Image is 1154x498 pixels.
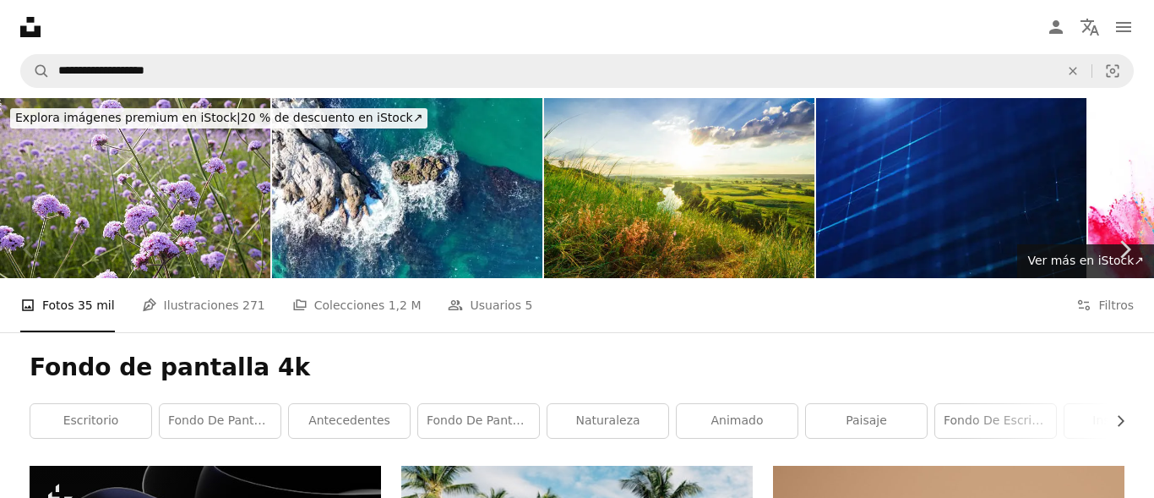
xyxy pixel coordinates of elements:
span: Explora imágenes premium en iStock | [15,111,241,124]
button: Idioma [1073,10,1107,44]
a: Siguiente [1095,168,1154,331]
a: Usuarios 5 [448,278,532,332]
a: Ver más en iStock↗ [1017,244,1154,278]
a: Colecciones 1,2 M [292,278,422,332]
a: escritorio [30,404,151,438]
a: Iniciar sesión / Registrarse [1039,10,1073,44]
a: naturaleza [547,404,668,438]
img: 4K Digital Cyberspace with Particles and Digital Data Network Connections. High Speed Connection ... [816,98,1086,278]
button: desplazar lista a la derecha [1105,404,1124,438]
img: Un hermoso valle con un río, cielo azul con grandes nubes y sol brillante. Aérea [544,98,814,278]
button: Búsqueda visual [1092,55,1133,87]
div: 20 % de descuento en iStock ↗ [10,108,427,129]
span: 1,2 M [389,296,422,315]
img: Donde el mar se encuentra con la piedra: tomas aéreas de las olas rompiendo con poder y gracia [272,98,542,278]
button: Menú [1107,10,1140,44]
a: paisaje [806,404,927,438]
span: 5 [525,296,532,315]
a: Inicio — Unsplash [20,17,41,37]
button: Filtros [1076,278,1134,332]
a: antecedentes [289,404,410,438]
a: fondo de pantalla [160,404,280,438]
h1: Fondo de pantalla 4k [30,353,1124,383]
form: Encuentra imágenes en todo el sitio [20,54,1134,88]
a: Ilustraciones 271 [142,278,265,332]
span: 271 [242,296,265,315]
a: Fondo de escritorio [935,404,1056,438]
button: Buscar en Unsplash [21,55,50,87]
a: fondo de pantalla 4k [418,404,539,438]
span: Ver más en iStock ↗ [1027,254,1144,267]
button: Borrar [1054,55,1091,87]
a: animado [677,404,797,438]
